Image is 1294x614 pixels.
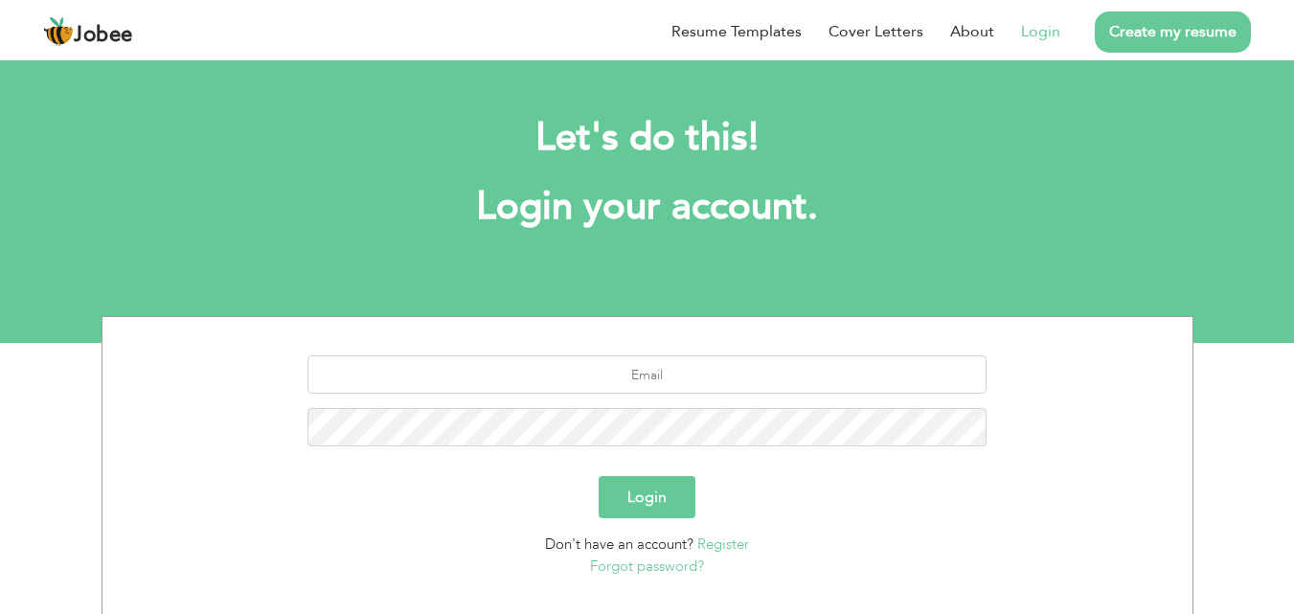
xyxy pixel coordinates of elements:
[43,16,74,47] img: jobee.io
[545,534,693,554] span: Don't have an account?
[829,20,923,43] a: Cover Letters
[74,25,133,46] span: Jobee
[697,534,749,554] a: Register
[130,113,1165,163] h2: Let's do this!
[43,16,133,47] a: Jobee
[1021,20,1060,43] a: Login
[671,20,802,43] a: Resume Templates
[599,476,695,518] button: Login
[1095,11,1251,53] a: Create my resume
[307,355,987,394] input: Email
[130,182,1165,232] h1: Login your account.
[950,20,994,43] a: About
[590,557,704,576] a: Forgot password?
